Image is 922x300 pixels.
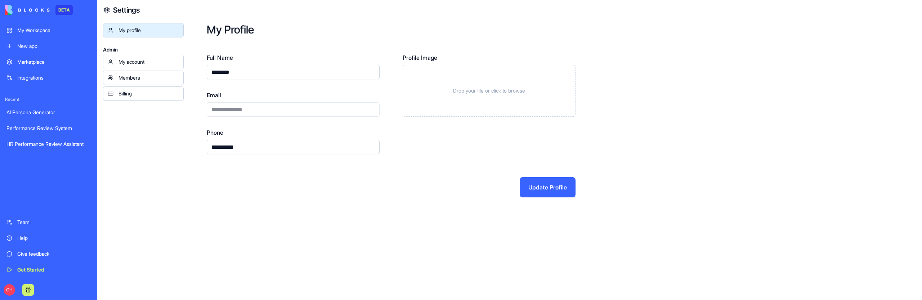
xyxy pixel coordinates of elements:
a: Integrations [2,71,95,85]
div: Drop your file or click to browse [403,65,576,117]
a: Get Started [2,263,95,277]
a: My account [103,55,184,69]
span: Recent [2,97,95,102]
div: My profile [118,27,179,34]
a: Help [2,231,95,245]
div: Integrations [17,74,91,81]
label: Full Name [207,53,380,62]
div: Billing [118,90,179,97]
img: logo [5,5,50,15]
button: Update Profile [520,177,576,197]
h4: Settings [113,5,140,15]
a: AI Persona Generator [2,105,95,120]
div: Help [17,234,91,242]
h2: My Profile [207,23,899,36]
div: AI Persona Generator [6,109,91,116]
span: CH [4,284,15,296]
span: Admin [103,46,184,53]
label: Phone [207,128,380,137]
div: Members [118,74,179,81]
a: New app [2,39,95,53]
div: My account [118,58,179,66]
label: Email [207,91,380,99]
a: BETA [5,5,73,15]
div: HR Performance Review Assistant [6,140,91,148]
span: Drop your file or click to browse [453,87,525,94]
div: My Workspace [17,27,91,34]
a: Marketplace [2,55,95,69]
a: My Workspace [2,23,95,37]
div: Marketplace [17,58,91,66]
div: New app [17,42,91,50]
a: Give feedback [2,247,95,261]
label: Profile Image [403,53,576,62]
a: Billing [103,86,184,101]
a: My profile [103,23,184,37]
a: Members [103,71,184,85]
div: Team [17,219,91,226]
div: BETA [55,5,73,15]
a: Team [2,215,95,229]
div: Get Started [17,266,91,273]
div: Give feedback [17,250,91,258]
a: Performance Review System [2,121,95,135]
a: HR Performance Review Assistant [2,137,95,151]
div: Performance Review System [6,125,91,132]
